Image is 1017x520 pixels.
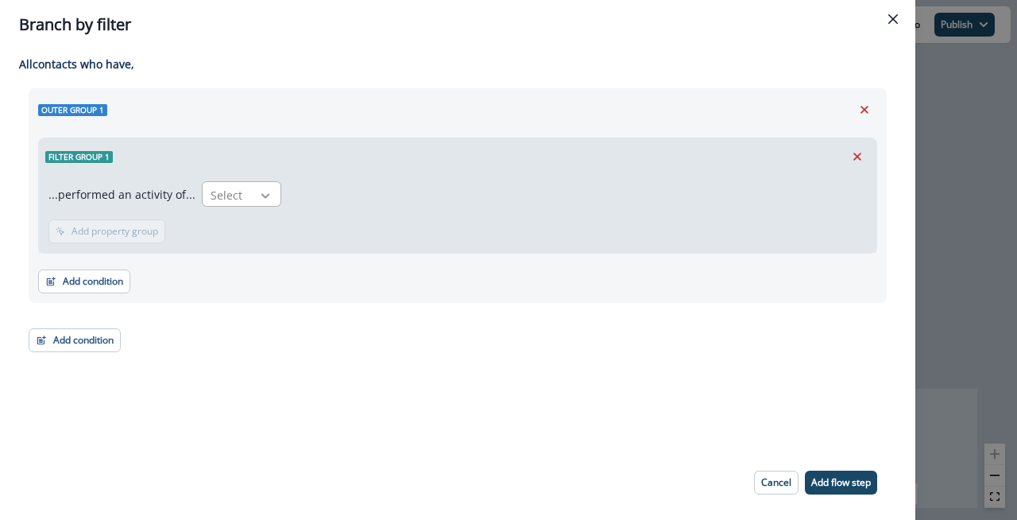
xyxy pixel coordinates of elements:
[72,226,158,237] p: Add property group
[29,328,121,352] button: Add condition
[754,471,799,495] button: Cancel
[761,477,791,488] p: Cancel
[805,471,877,495] button: Add flow step
[880,6,906,32] button: Close
[852,98,877,122] button: Remove
[45,151,113,163] span: Filter group 1
[48,219,165,243] button: Add property group
[19,56,887,72] p: All contact s who have,
[48,186,195,203] p: ...performed an activity of...
[38,104,107,116] span: Outer group 1
[19,13,896,37] div: Branch by filter
[845,145,870,169] button: Remove
[811,477,871,488] p: Add flow step
[38,270,130,293] button: Add condition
